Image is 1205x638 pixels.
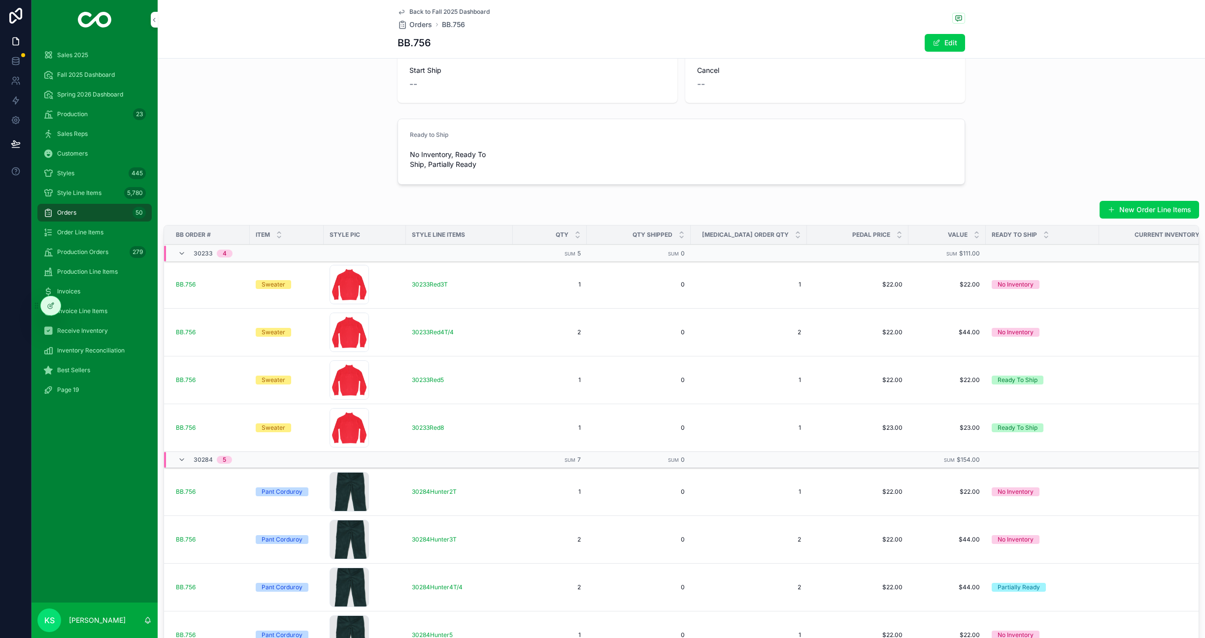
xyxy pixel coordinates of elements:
a: Production Line Items [37,263,152,281]
span: Value [948,231,968,239]
span: Ready to Ship [410,131,448,138]
span: Sales Reps [57,130,88,138]
a: 0 [593,328,685,336]
div: 50 [133,207,146,219]
a: Production23 [37,105,152,123]
a: BB.756 [176,488,244,496]
span: Current Inventory [1135,231,1200,239]
a: 30284Hunter2T [412,488,507,496]
span: 0 [593,488,685,496]
span: 5 [577,250,581,257]
a: Styles445 [37,164,152,182]
a: Orders [398,20,432,30]
span: Production Line Items [57,268,118,276]
div: Partially Ready [998,583,1040,592]
a: 0 [593,583,685,591]
span: 0 [681,250,685,257]
a: 1 [697,488,801,496]
div: Pant Corduroy [262,583,302,592]
a: Sweater [256,376,318,384]
span: 2 [697,536,801,543]
a: Pant Corduroy [256,583,318,592]
a: 2 [519,583,581,591]
span: Style Line Items [412,231,465,239]
a: Inventory Reconciliation [37,342,152,359]
a: BB.756 [176,488,196,496]
span: Production Orders [57,248,108,256]
span: Styles [57,169,74,177]
span: Sales 2025 [57,51,88,59]
a: 0 [593,536,685,543]
a: 30284Hunter4T/4 [412,583,463,591]
a: 30284Hunter3T [412,536,507,543]
span: 1 [519,281,581,288]
a: 0 [593,376,685,384]
span: 1 [519,488,581,496]
small: Sum [565,457,575,463]
a: $23.00 [914,424,980,432]
a: BB.756 [176,328,196,336]
span: 30233Red3T [412,281,448,288]
a: 30233Red8 [412,424,444,432]
a: $44.00 [914,536,980,543]
a: $22.00 [813,536,903,543]
small: Sum [668,457,679,463]
span: 7 [577,456,581,463]
a: $23.00 [813,424,903,432]
div: 279 [130,246,146,258]
a: Back to Fall 2025 Dashboard [398,8,490,16]
span: [MEDICAL_DATA] Order Qty [702,231,789,239]
a: $22.00 [813,376,903,384]
button: New Order Line Items [1100,201,1199,219]
a: 30284Hunter4T/4 [412,583,507,591]
span: Qty [556,231,569,239]
a: 30233Red3T [412,281,507,288]
a: BB.756 [176,376,196,384]
a: $22.00 [813,488,903,496]
span: Style Line Items [57,189,101,197]
a: 0 [593,424,685,432]
span: Fall 2025 Dashboard [57,71,115,79]
span: $111.00 [959,250,980,257]
a: 2 [697,328,801,336]
span: $22.00 [914,376,980,384]
a: BB.756 [176,424,244,432]
a: Invoice Line Items [37,302,152,320]
a: Style Line Items5,780 [37,184,152,202]
div: Sweater [262,328,285,337]
span: 1 [697,376,801,384]
a: 1 [697,281,801,288]
a: 30233Red4T/4 [412,328,454,336]
a: 30284Hunter2T [412,488,457,496]
a: 30284Hunter3T [412,536,457,543]
span: Receive Inventory [57,327,108,335]
a: BB.756 [176,281,196,288]
span: Start Ship [409,65,666,75]
a: $22.00 [914,281,980,288]
a: Sales 2025 [37,46,152,64]
a: 30233Red5 [412,376,507,384]
span: BB.756 [442,20,465,30]
a: Spring 2026 Dashboard [37,86,152,103]
a: No Inventory [992,280,1093,289]
span: 2 [519,536,581,543]
span: Production [57,110,88,118]
a: Order Line Items [37,223,152,241]
small: Sum [946,251,957,256]
span: 0 [681,456,685,463]
div: scrollable content [32,39,158,412]
a: Fall 2025 Dashboard [37,66,152,84]
a: $22.00 [813,328,903,336]
a: 1 [519,424,581,432]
